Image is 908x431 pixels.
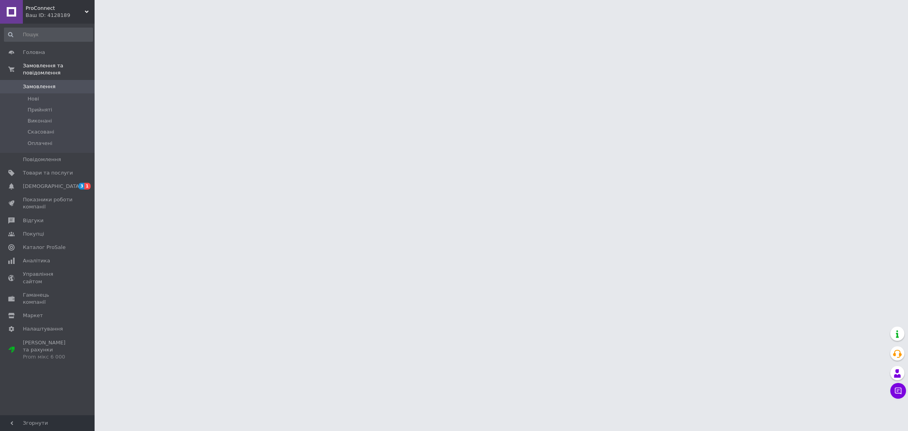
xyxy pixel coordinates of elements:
span: Замовлення та повідомлення [23,62,95,76]
span: 1 [84,183,91,189]
span: ProConnect [26,5,85,12]
input: Пошук [4,28,93,42]
span: Повідомлення [23,156,61,163]
span: [DEMOGRAPHIC_DATA] [23,183,81,190]
span: Товари та послуги [23,169,73,176]
span: Маркет [23,312,43,319]
button: Чат з покупцем [890,383,906,399]
span: Нові [28,95,39,102]
span: Відгуки [23,217,43,224]
span: [PERSON_NAME] та рахунки [23,339,73,361]
span: Виконані [28,117,52,124]
span: Показники роботи компанії [23,196,73,210]
span: Оплачені [28,140,52,147]
span: 3 [78,183,85,189]
span: Прийняті [28,106,52,113]
span: Управління сайтом [23,271,73,285]
div: Ваш ID: 4128189 [26,12,95,19]
span: Скасовані [28,128,54,136]
span: Замовлення [23,83,56,90]
div: Prom мікс 6 000 [23,353,73,360]
span: Покупці [23,230,44,238]
span: Каталог ProSale [23,244,65,251]
span: Налаштування [23,325,63,333]
span: Аналітика [23,257,50,264]
span: Головна [23,49,45,56]
span: Гаманець компанії [23,292,73,306]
